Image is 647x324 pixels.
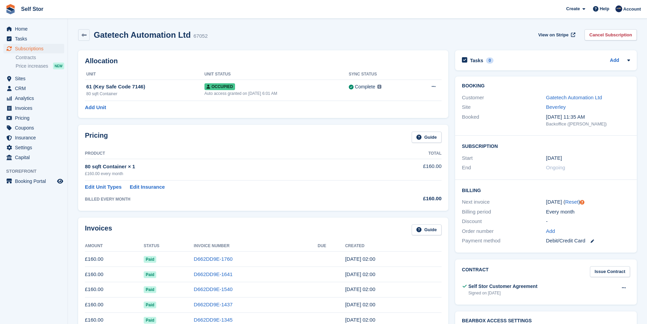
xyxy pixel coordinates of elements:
[345,256,375,262] time: 2025-08-29 01:00:07 UTC
[5,4,16,14] img: stora-icon-8386f47178a22dfd0bd8f6a31ec36ba5ce8667c1dd55bd0f319d3a0aa187defe.svg
[3,74,64,83] a: menu
[15,34,56,44] span: Tasks
[462,164,546,172] div: End
[15,133,56,142] span: Insurance
[546,237,630,245] div: Debit/Credit Card
[3,143,64,152] a: menu
[3,153,64,162] a: menu
[6,168,68,175] span: Storefront
[349,69,413,80] th: Sync Status
[375,148,442,159] th: Total
[3,123,64,133] a: menu
[56,177,64,185] a: Preview store
[462,237,546,245] div: Payment method
[462,187,630,193] h2: Billing
[15,44,56,53] span: Subscriptions
[462,83,630,89] h2: Booking
[85,224,112,236] h2: Invoices
[15,93,56,103] span: Analytics
[375,159,442,180] td: £160.00
[194,271,233,277] a: D662DD9E-1641
[600,5,609,12] span: Help
[462,154,546,162] div: Start
[194,302,233,307] a: D662DD9E-1437
[585,29,637,40] a: Cancel Subscription
[16,63,48,69] span: Price increases
[85,163,375,171] div: 80 sqft Container × 1
[462,266,489,277] h2: Contract
[194,286,233,292] a: D662DD9E-1540
[15,113,56,123] span: Pricing
[345,302,375,307] time: 2025-05-29 01:00:59 UTC
[85,297,144,312] td: £160.00
[85,148,375,159] th: Product
[623,6,641,13] span: Account
[3,113,64,123] a: menu
[15,143,56,152] span: Settings
[3,103,64,113] a: menu
[462,318,630,324] h2: BearBox Access Settings
[546,104,566,110] a: Beverley
[3,84,64,93] a: menu
[16,62,64,70] a: Price increases NEW
[590,266,630,277] a: Issue Contract
[3,34,64,44] a: menu
[468,290,537,296] div: Signed on [DATE]
[3,93,64,103] a: menu
[194,241,318,252] th: Invoice Number
[546,121,630,127] div: Backoffice ([PERSON_NAME])
[565,199,578,205] a: Reset
[375,195,442,203] div: £160.00
[94,30,191,39] h2: Gatetech Automation Ltd
[18,3,46,15] a: Self Stor
[412,132,442,143] a: Guide
[194,256,233,262] a: D662DD9E-1760
[204,69,349,80] th: Unit Status
[345,286,375,292] time: 2025-06-29 01:00:12 UTC
[546,227,555,235] a: Add
[462,227,546,235] div: Order number
[85,104,106,112] a: Add Unit
[15,84,56,93] span: CRM
[579,199,585,205] div: Tooltip anchor
[345,241,442,252] th: Created
[144,302,156,308] span: Paid
[86,91,204,97] div: 80 sqft Container
[615,5,622,12] img: Chris Rice
[566,5,580,12] span: Create
[355,83,375,90] div: Complete
[85,183,122,191] a: Edit Unit Types
[15,74,56,83] span: Sites
[15,103,56,113] span: Invoices
[204,83,235,90] span: Occupied
[470,57,483,64] h2: Tasks
[345,271,375,277] time: 2025-07-29 01:00:32 UTC
[3,176,64,186] a: menu
[462,103,546,111] div: Site
[85,196,375,202] div: BILLED EVERY MONTH
[144,317,156,324] span: Paid
[462,218,546,225] div: Discount
[85,241,144,252] th: Amount
[204,90,349,97] div: Auto access granted on [DATE] 6:01 AM
[15,24,56,34] span: Home
[85,132,108,143] h2: Pricing
[462,198,546,206] div: Next invoice
[16,54,64,61] a: Contracts
[318,241,345,252] th: Due
[85,252,144,267] td: £160.00
[546,208,630,216] div: Every month
[144,241,194,252] th: Status
[610,57,619,65] a: Add
[377,85,381,89] img: icon-info-grey-7440780725fd019a000dd9b08b2336e03edf1995a4989e88bcd33f0948082b44.svg
[412,224,442,236] a: Guide
[462,113,546,127] div: Booked
[53,63,64,69] div: NEW
[144,271,156,278] span: Paid
[462,94,546,102] div: Customer
[85,69,204,80] th: Unit
[546,113,630,121] div: [DATE] 11:35 AM
[546,218,630,225] div: -
[546,165,565,170] span: Ongoing
[3,24,64,34] a: menu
